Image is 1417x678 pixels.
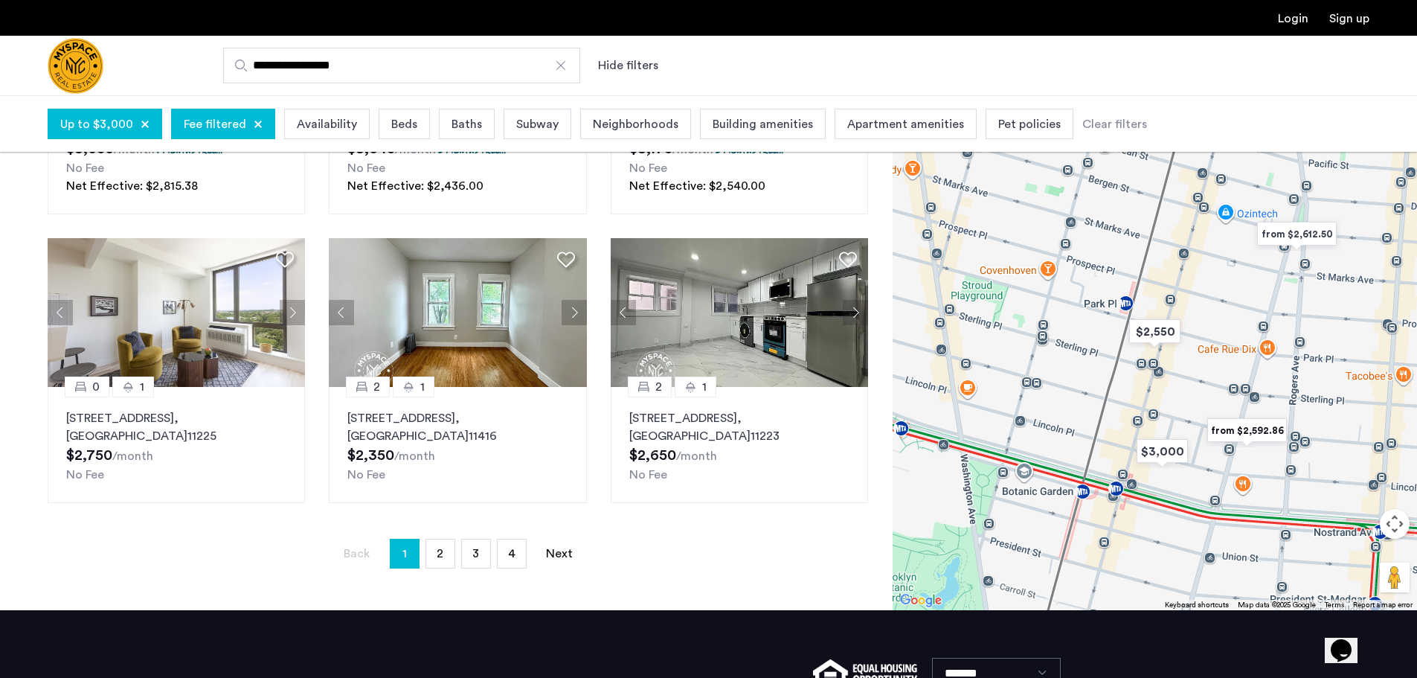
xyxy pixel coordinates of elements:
span: Net Effective: $2,540.00 [629,180,765,192]
span: Beds [391,115,417,133]
span: 1 [702,378,707,396]
div: from $2,612.50 [1251,217,1343,251]
sub: /month [394,450,435,462]
span: Neighborhoods [593,115,678,133]
p: [STREET_ADDRESS] 11416 [347,409,568,445]
span: No Fee [629,469,667,481]
a: Terms (opens in new tab) [1325,600,1344,610]
span: Availability [297,115,357,133]
span: Back [344,548,370,560]
div: Clear filters [1082,115,1147,133]
span: 1 [420,378,425,396]
a: 21[STREET_ADDRESS], [GEOGRAPHIC_DATA]11416No Fee [329,387,586,503]
span: No Fee [629,162,667,174]
img: Google [896,591,945,610]
span: Fee filtered [184,115,246,133]
button: Previous apartment [611,300,636,325]
input: Apartment Search [223,48,580,83]
div: from $2,592.86 [1201,414,1293,447]
span: 3 [472,548,479,560]
button: Drag Pegman onto the map to open Street View [1380,563,1410,592]
span: Baths [452,115,482,133]
sub: /month [112,450,153,462]
span: Up to $3,000 [60,115,133,133]
a: Registration [1329,13,1369,25]
a: Next [544,540,574,568]
img: 22_638155707032964427.jpeg [48,238,306,387]
button: Show or hide filters [598,57,658,74]
span: 2 [437,548,443,560]
p: [STREET_ADDRESS] 11225 [66,409,286,445]
span: $2,650 [629,448,676,463]
div: $2,550 [1123,315,1186,348]
span: 1 [402,542,407,566]
button: Map camera controls [1380,509,1410,539]
a: Report a map error [1353,600,1413,610]
span: No Fee [66,162,104,174]
span: Pet policies [998,115,1061,133]
button: Next apartment [843,300,868,325]
span: No Fee [347,162,385,174]
img: 8515455b-be52-4141-8a40-4c35d33cf98b_638870814355856179.jpeg [329,238,587,387]
button: Keyboard shortcuts [1165,600,1229,610]
sub: /month [676,450,717,462]
span: 0 [92,378,100,396]
a: Open this area in Google Maps (opens a new window) [896,591,945,610]
img: a8b926f1-9a91-4e5e-b036-feb4fe78ee5d_638870589958476599.jpeg [611,238,869,387]
img: logo [48,38,103,94]
button: Next apartment [280,300,305,325]
span: Subway [516,115,559,133]
p: [STREET_ADDRESS] 11223 [629,409,849,445]
span: Net Effective: $2,436.00 [347,180,483,192]
nav: Pagination [48,539,868,569]
span: No Fee [347,469,385,481]
span: Net Effective: $2,815.38 [66,180,198,192]
span: 2 [373,378,380,396]
span: 1 [140,378,144,396]
span: $2,350 [347,448,394,463]
a: Login [1278,13,1308,25]
span: 2 [655,378,662,396]
a: 21[STREET_ADDRESS], [GEOGRAPHIC_DATA]11223No Fee [611,387,868,503]
span: Apartment amenities [847,115,964,133]
button: Previous apartment [48,300,73,325]
button: Next apartment [562,300,587,325]
span: Building amenities [713,115,813,133]
button: Previous apartment [329,300,354,325]
a: 01[STREET_ADDRESS], [GEOGRAPHIC_DATA]11225No Fee [48,387,305,503]
iframe: chat widget [1325,618,1372,663]
span: No Fee [66,469,104,481]
div: $3,000 [1131,435,1194,468]
span: Map data ©2025 Google [1238,601,1316,609]
span: 4 [508,548,515,560]
a: Cazamio Logo [48,38,103,94]
span: $2,750 [66,448,112,463]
